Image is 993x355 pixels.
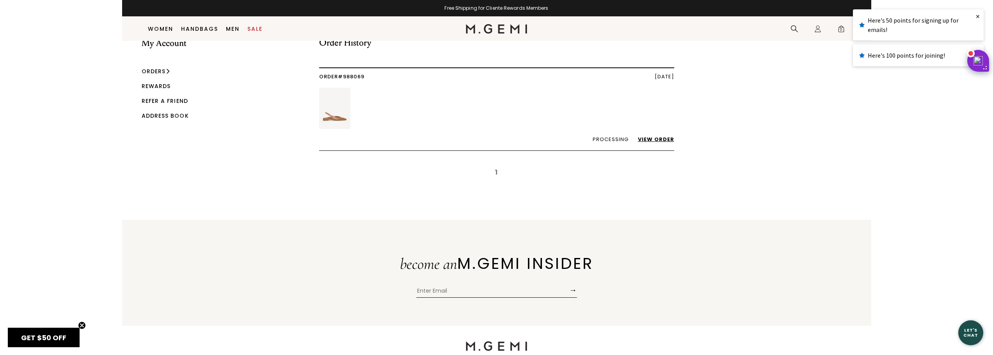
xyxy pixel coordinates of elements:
a: × [972,9,984,23]
div: Here's 100 points for joining! [859,51,977,60]
span: become an [400,254,457,273]
div: Let's Chat [958,328,983,337]
button: Close teaser [78,321,86,329]
a: Sale [247,26,263,32]
span: 0 [837,26,845,34]
div: Free Shipping for Cliente Rewards Members [122,5,871,11]
a: Men [226,26,240,32]
span: M.GEMI INSIDER [457,253,593,274]
input: Enter Email [416,286,569,298]
a: Refer a Friend [142,97,188,105]
a: Address Book [142,112,189,120]
div: Here's 50 points for signing up for emails! [859,16,977,34]
div: Processing [319,137,674,143]
a: Rewards [142,82,171,90]
a: View Order [630,136,674,143]
span: GET $50 OFF [21,333,66,343]
img: M.Gemi [466,341,527,351]
div: GET $50 OFFClose teaser [8,328,80,347]
img: small chevron [167,69,170,74]
span: 1 [495,168,498,177]
div: [DATE] [655,74,674,80]
a: Order#988069 [319,73,364,80]
a: Orders [142,67,166,75]
a: Handbags [181,26,218,32]
img: M.Gemi [466,24,527,34]
li: My Account [142,38,189,68]
div: Order History [319,38,674,68]
div: Notifications [853,9,984,70]
button: → [569,283,577,298]
a: Women [148,26,173,32]
a: × [972,44,984,58]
